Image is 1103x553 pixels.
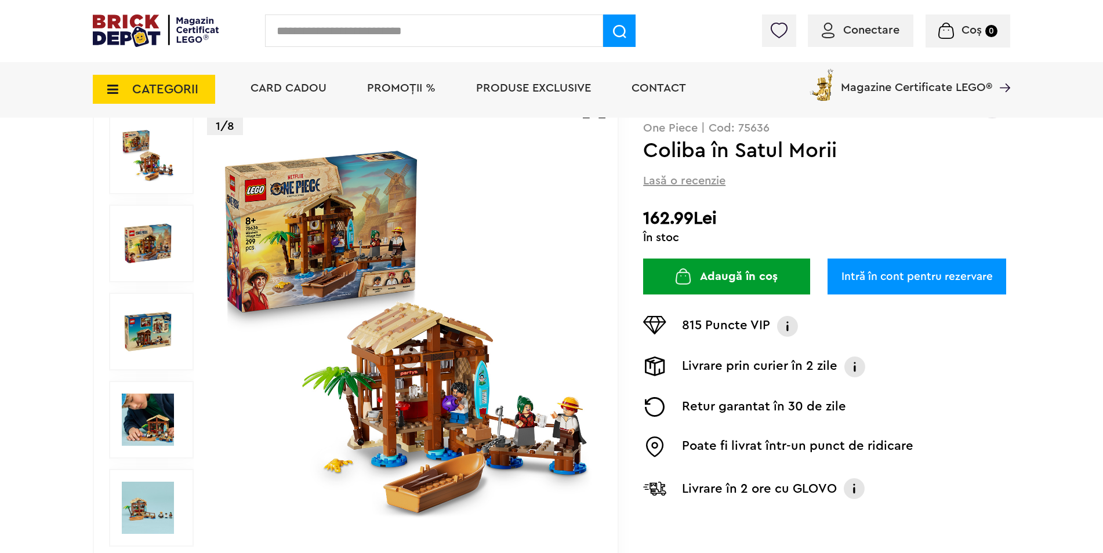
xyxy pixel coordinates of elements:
[219,145,593,518] img: Coliba în Satul Morii
[643,436,666,457] img: Easybox
[985,25,997,37] small: 0
[841,67,992,93] span: Magazine Certificate LEGO®
[843,356,866,377] img: Info livrare prin curier
[643,232,1010,243] div: În stoc
[632,82,686,94] a: Contact
[682,436,913,457] p: Poate fi livrat într-un punct de ridicare
[122,394,174,446] img: Seturi Lego Coliba în Satul Morii
[822,24,899,36] a: Conectare
[643,316,666,334] img: Puncte VIP
[207,118,243,135] p: 1/8
[122,305,174,358] img: Coliba în Satul Morii LEGO 75636
[367,82,436,94] a: PROMOȚII %
[643,356,666,376] img: Livrare
[682,397,846,417] p: Retur garantat în 30 de zile
[643,481,666,496] img: Livrare Glovo
[682,316,770,337] p: 815 Puncte VIP
[682,479,837,498] p: Livrare în 2 ore cu GLOVO
[828,259,1006,294] a: Intră în cont pentru rezervare
[962,24,982,36] span: Coș
[122,129,174,181] img: Coliba în Satul Morii
[843,477,866,500] img: Info livrare cu GLOVO
[682,356,837,377] p: Livrare prin curier în 2 zile
[776,316,799,337] img: Info VIP
[122,217,174,270] img: Coliba în Satul Morii
[643,173,725,189] span: Lasă o recenzie
[643,122,1010,134] p: One Piece | Cod: 75636
[132,83,198,96] span: CATEGORII
[643,397,666,417] img: Returnare
[992,67,1010,78] a: Magazine Certificate LEGO®
[843,24,899,36] span: Conectare
[122,482,174,534] img: LEGO One Piece Coliba în Satul Morii
[643,259,810,294] button: Adaugă în coș
[643,208,1010,229] h2: 162.99Lei
[643,140,973,161] h1: Coliba în Satul Morii
[476,82,591,94] a: Produse exclusive
[251,82,326,94] a: Card Cadou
